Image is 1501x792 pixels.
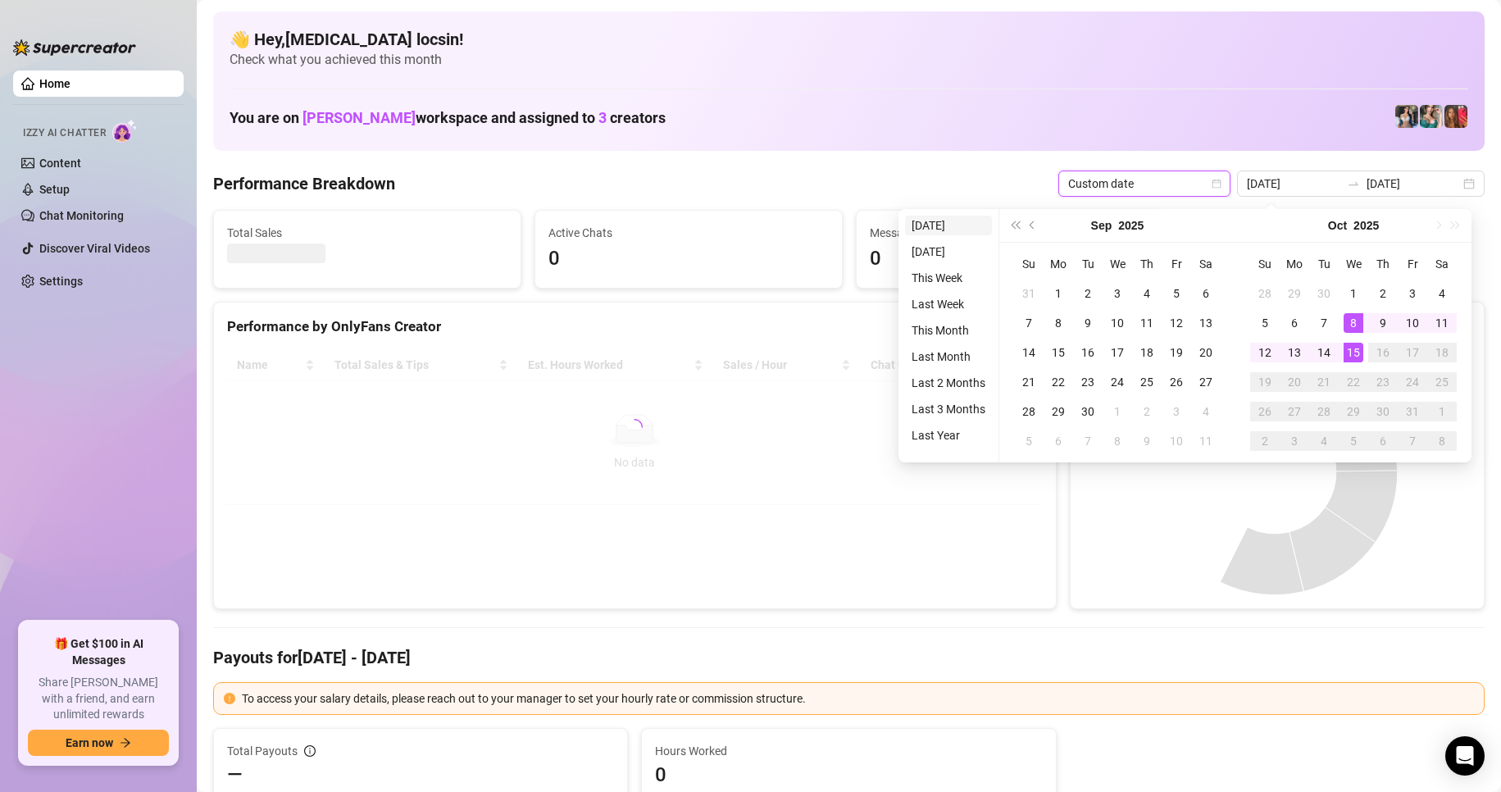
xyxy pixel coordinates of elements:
[1019,343,1039,362] div: 14
[66,736,113,749] span: Earn now
[1044,397,1073,426] td: 2025-09-29
[1191,397,1221,426] td: 2025-10-04
[1212,179,1221,189] span: calendar
[1091,209,1112,242] button: Choose a month
[39,77,71,90] a: Home
[1403,284,1422,303] div: 3
[1044,308,1073,338] td: 2025-09-08
[870,244,1150,275] span: 0
[1255,431,1275,451] div: 2
[1339,338,1368,367] td: 2025-10-15
[1019,402,1039,421] div: 28
[1196,313,1216,333] div: 13
[1427,338,1457,367] td: 2025-10-18
[1196,372,1216,392] div: 27
[1368,397,1398,426] td: 2025-10-30
[1167,343,1186,362] div: 19
[1019,313,1039,333] div: 7
[1048,402,1068,421] div: 29
[1073,338,1103,367] td: 2025-09-16
[1078,372,1098,392] div: 23
[1339,367,1368,397] td: 2025-10-22
[1314,372,1334,392] div: 21
[28,675,169,723] span: Share [PERSON_NAME] with a friend, and earn unlimited rewards
[1191,338,1221,367] td: 2025-09-20
[1309,279,1339,308] td: 2025-09-30
[1344,372,1363,392] div: 22
[1196,402,1216,421] div: 4
[1162,397,1191,426] td: 2025-10-03
[1132,338,1162,367] td: 2025-09-18
[1285,313,1304,333] div: 6
[1432,402,1452,421] div: 1
[1280,338,1309,367] td: 2025-10-13
[1162,338,1191,367] td: 2025-09-19
[1167,284,1186,303] div: 5
[1103,426,1132,456] td: 2025-10-08
[1137,402,1157,421] div: 2
[1108,343,1127,362] div: 17
[1014,397,1044,426] td: 2025-09-28
[905,216,992,235] li: [DATE]
[548,224,829,242] span: Active Chats
[1191,249,1221,279] th: Sa
[1250,338,1280,367] td: 2025-10-12
[1309,397,1339,426] td: 2025-10-28
[1427,397,1457,426] td: 2025-11-01
[1280,367,1309,397] td: 2025-10-20
[1250,397,1280,426] td: 2025-10-26
[1108,402,1127,421] div: 1
[1373,313,1393,333] div: 9
[39,183,70,196] a: Setup
[39,157,81,170] a: Content
[28,636,169,668] span: 🎁 Get $100 in AI Messages
[1445,736,1485,776] div: Open Intercom Messenger
[1108,372,1127,392] div: 24
[1432,284,1452,303] div: 4
[1019,284,1039,303] div: 31
[1068,171,1221,196] span: Custom date
[1162,279,1191,308] td: 2025-09-05
[1280,279,1309,308] td: 2025-09-29
[1014,249,1044,279] th: Su
[870,224,1150,242] span: Messages Sent
[1073,397,1103,426] td: 2025-09-30
[1420,105,1443,128] img: Zaddy
[1339,426,1368,456] td: 2025-11-05
[1427,279,1457,308] td: 2025-10-04
[1048,431,1068,451] div: 6
[1309,426,1339,456] td: 2025-11-04
[1078,343,1098,362] div: 16
[1078,284,1098,303] div: 2
[1314,431,1334,451] div: 4
[1398,279,1427,308] td: 2025-10-03
[1398,397,1427,426] td: 2025-10-31
[1044,338,1073,367] td: 2025-09-15
[1309,367,1339,397] td: 2025-10-21
[1014,426,1044,456] td: 2025-10-05
[1403,431,1422,451] div: 7
[1137,372,1157,392] div: 25
[1403,402,1422,421] div: 31
[905,242,992,262] li: [DATE]
[1255,284,1275,303] div: 28
[1137,313,1157,333] div: 11
[1103,367,1132,397] td: 2025-09-24
[1427,308,1457,338] td: 2025-10-11
[1314,343,1334,362] div: 14
[302,109,416,126] span: [PERSON_NAME]
[1368,426,1398,456] td: 2025-11-06
[1427,367,1457,397] td: 2025-10-25
[1162,308,1191,338] td: 2025-09-12
[1280,308,1309,338] td: 2025-10-06
[39,209,124,222] a: Chat Monitoring
[39,242,150,255] a: Discover Viral Videos
[1250,279,1280,308] td: 2025-09-28
[1280,249,1309,279] th: Mo
[1078,313,1098,333] div: 9
[1073,308,1103,338] td: 2025-09-09
[1162,426,1191,456] td: 2025-10-10
[1103,249,1132,279] th: We
[1191,308,1221,338] td: 2025-09-13
[1398,249,1427,279] th: Fr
